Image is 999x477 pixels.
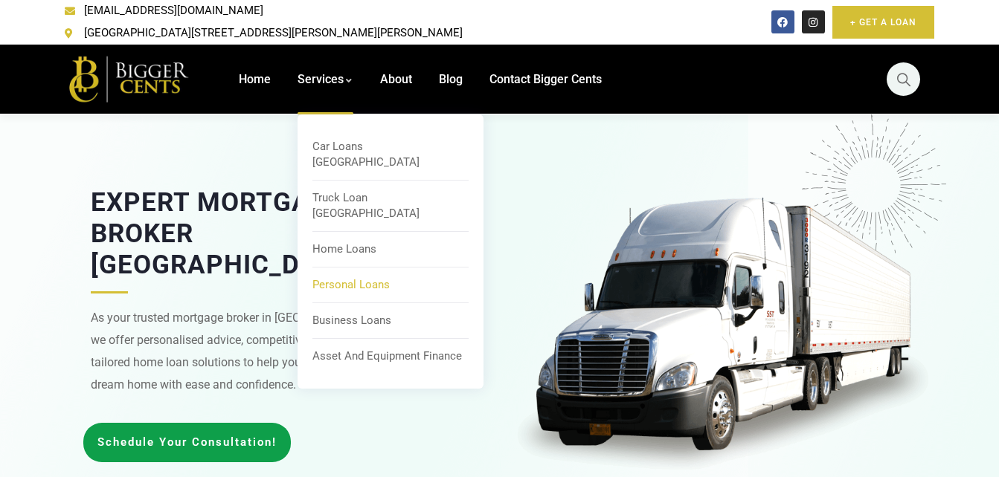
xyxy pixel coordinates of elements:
[312,236,469,263] a: Home Loans
[298,72,344,86] span: Services
[312,191,420,220] span: Truck Loan [GEOGRAPHIC_DATA]
[439,45,463,114] a: Blog
[312,133,469,176] a: Car Loans [GEOGRAPHIC_DATA]
[312,343,469,370] a: Asset and Equipment Finance
[65,53,195,105] img: Home
[507,198,939,476] img: best mortgage broker melbourne
[83,423,291,462] a: Schedule Your Consultation!
[312,278,390,291] span: Personal Loans
[489,72,602,86] span: Contact Bigger Cents
[489,45,602,114] a: Contact Bigger Cents
[80,22,463,45] span: [GEOGRAPHIC_DATA][STREET_ADDRESS][PERSON_NAME][PERSON_NAME]
[312,242,376,256] span: Home Loans
[312,314,391,327] span: Business Loans
[298,45,353,114] a: Services
[832,6,934,39] a: + Get A Loan
[312,184,469,227] a: Truck Loan [GEOGRAPHIC_DATA]
[850,15,916,30] span: + Get A Loan
[97,437,277,448] span: Schedule Your Consultation!
[239,72,271,86] span: Home
[312,307,469,334] a: Business Loans
[239,45,271,114] a: Home
[91,292,396,395] div: As your trusted mortgage broker in [GEOGRAPHIC_DATA], we offer personalised advice, competitive r...
[380,45,412,114] a: About
[312,271,469,299] a: Personal Loans
[312,140,420,169] span: Car Loans [GEOGRAPHIC_DATA]
[91,187,359,280] span: Expert Mortgage Broker [GEOGRAPHIC_DATA]
[439,72,463,86] span: Blog
[380,72,412,86] span: About
[312,349,462,363] span: Asset and Equipment Finance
